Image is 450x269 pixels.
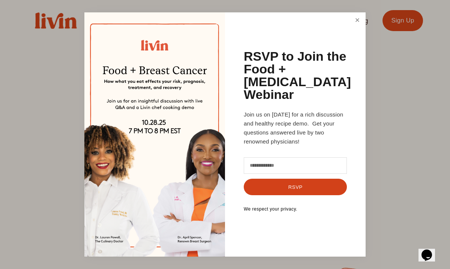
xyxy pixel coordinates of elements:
[244,206,347,212] p: We respect your privacy.
[244,110,347,146] p: Join us on [DATE] for a rich discussion and healthy recipe demo. Get your questions answered live...
[244,179,347,195] button: RSVP
[418,239,442,262] iframe: chat widget
[350,13,364,27] a: Close
[288,184,303,190] span: RSVP
[244,50,351,101] h1: RSVP to Join the Food + [MEDICAL_DATA] Webinar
